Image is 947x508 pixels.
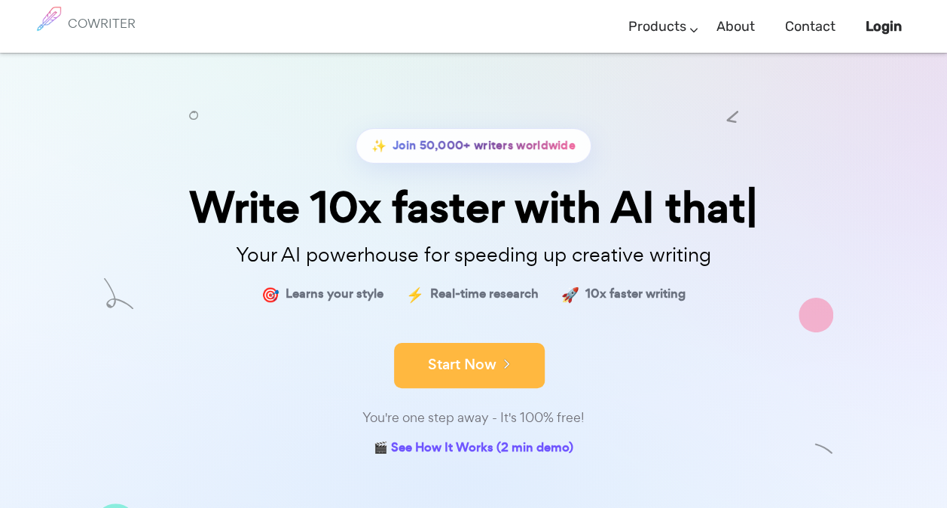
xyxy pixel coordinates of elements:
[561,283,579,305] span: 🚀
[286,283,383,305] span: Learns your style
[394,343,545,388] button: Start Now
[393,135,576,157] span: Join 50,000+ writers worldwide
[261,283,280,305] span: 🎯
[430,283,539,305] span: Real-time research
[866,5,902,49] a: Login
[97,407,851,429] div: You're one step away - It's 100% free!
[371,135,386,157] span: ✨
[68,17,136,30] h6: COWRITER
[866,18,902,35] b: Login
[628,5,686,49] a: Products
[716,5,755,49] a: About
[785,5,835,49] a: Contact
[97,186,851,229] div: Write 10x faster with AI that
[97,239,851,271] p: Your AI powerhouse for speeding up creative writing
[406,283,424,305] span: ⚡
[374,437,573,461] a: 🎬 See How It Works (2 min demo)
[585,283,686,305] span: 10x faster writing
